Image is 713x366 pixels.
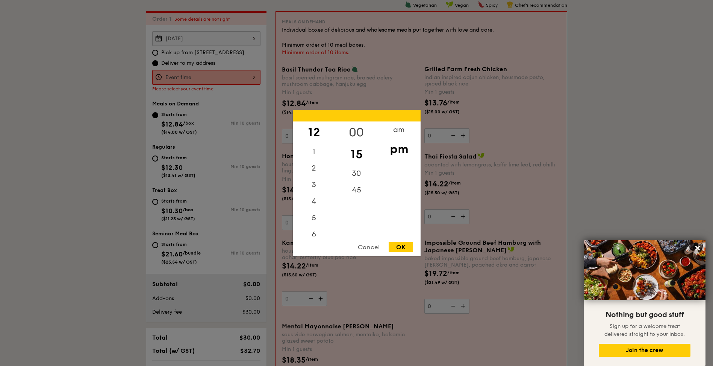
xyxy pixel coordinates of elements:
div: 4 [293,193,335,210]
div: 12 [293,122,335,143]
span: Nothing but good stuff [606,310,684,319]
div: 00 [335,122,378,143]
div: 45 [335,182,378,198]
div: 15 [335,143,378,165]
button: Close [692,242,704,254]
div: 1 [293,143,335,160]
div: 5 [293,210,335,226]
button: Join the crew [599,344,690,357]
img: DSC07876-Edit02-Large.jpeg [584,240,705,300]
div: 3 [293,177,335,193]
div: am [378,122,420,138]
div: 2 [293,160,335,177]
div: Cancel [350,242,387,252]
span: Sign up for a welcome treat delivered straight to your inbox. [604,323,685,337]
div: 6 [293,226,335,243]
div: OK [389,242,413,252]
div: 30 [335,165,378,182]
div: pm [378,138,420,160]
